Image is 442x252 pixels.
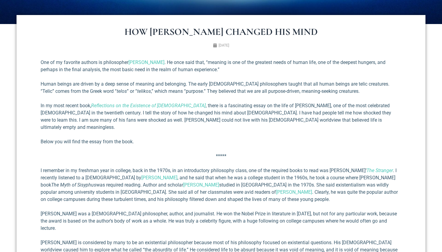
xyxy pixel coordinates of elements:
p: Below you will find the essay from the book. [41,138,401,145]
em: telikos [137,88,151,94]
p: I remember in my freshman year in college, back in the 1970s, in an introductory philosophy class... [41,167,401,203]
em: The Myth of Sisyphus [51,182,96,188]
a: [PERSON_NAME] [183,182,219,188]
a: [PERSON_NAME] [141,175,177,181]
a: The Stranger [367,168,393,173]
a: Reflections on the Existence of [DEMOGRAPHIC_DATA] [91,103,206,108]
time: [DATE] [219,43,229,47]
h1: How [PERSON_NAME] Changed His Mind [41,27,401,37]
a: [DATE] [213,43,229,48]
p: In my most recent book, , there is a fascinating essay on the life of [PERSON_NAME], one of the m... [41,102,401,131]
p: Human beings are driven by a deep sense of meaning and belonging. The early [DEMOGRAPHIC_DATA] ph... [41,80,401,95]
p: [PERSON_NAME] was a [DEMOGRAPHIC_DATA] philosopher, author, and jour­nalist. He won the Nobel Pri... [41,210,401,232]
a: [PERSON_NAME] [276,189,312,195]
a: [PERSON_NAME] [128,59,164,65]
em: telos [117,88,127,94]
p: One of my favorite authors is philosopher . He once said that, “meaning is one of the greatest ne... [41,59,401,73]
